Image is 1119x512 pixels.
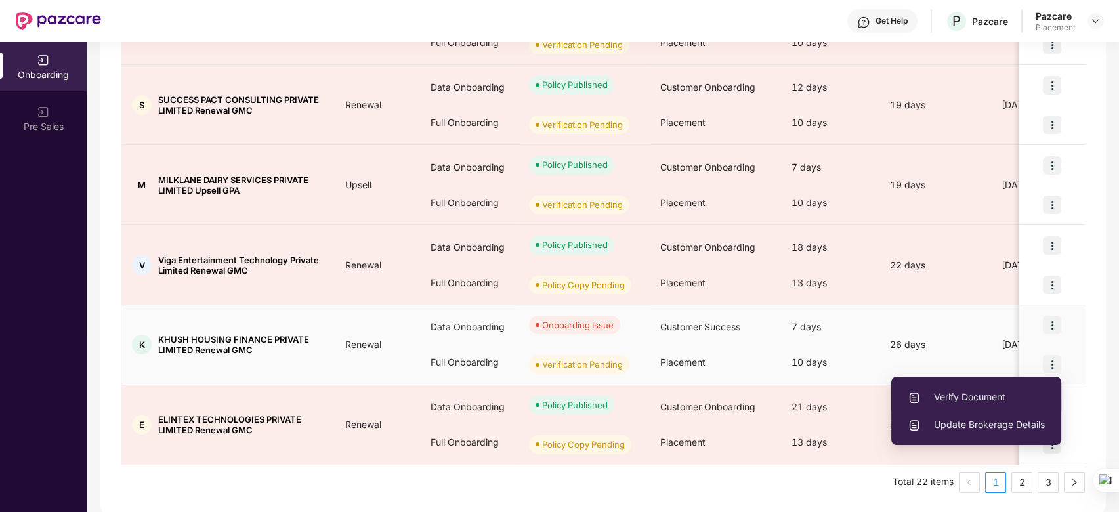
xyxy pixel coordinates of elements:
[660,117,706,128] span: Placement
[158,334,324,355] span: KHUSH HOUSING FINANCE PRIVATE LIMITED Renewal GMC
[991,337,1089,352] div: [DATE]
[1012,473,1032,492] a: 2
[1043,316,1061,334] img: icon
[420,150,518,185] div: Data Onboarding
[542,278,625,291] div: Policy Copy Pending
[879,337,991,352] div: 26 days
[879,178,991,192] div: 19 days
[1064,472,1085,493] button: right
[908,391,921,404] img: svg+xml;base64,PHN2ZyBpZD0iVXBsb2FkX0xvZ3MiIGRhdGEtbmFtZT0iVXBsb2FkIExvZ3MiIHhtbG5zPSJodHRwOi8vd3...
[542,38,623,51] div: Verification Pending
[660,161,755,173] span: Customer Onboarding
[1036,22,1076,33] div: Placement
[991,98,1089,112] div: [DATE]
[959,472,980,493] li: Previous Page
[1043,35,1061,54] img: icon
[158,414,324,435] span: ELINTEX TECHNOLOGIES PRIVATE LIMITED Renewal GMC
[542,238,608,251] div: Policy Published
[660,437,706,448] span: Placement
[781,185,879,221] div: 10 days
[781,150,879,185] div: 7 days
[335,339,392,350] span: Renewal
[420,425,518,460] div: Full Onboarding
[542,198,623,211] div: Verification Pending
[660,37,706,48] span: Placement
[781,425,879,460] div: 13 days
[420,309,518,345] div: Data Onboarding
[1043,156,1061,175] img: icon
[1011,472,1032,493] li: 2
[857,16,870,29] img: svg+xml;base64,PHN2ZyBpZD0iSGVscC0zMngzMiIgeG1sbnM9Imh0dHA6Ly93d3cudzMub3JnLzIwMDAvc3ZnIiB3aWR0aD...
[420,185,518,221] div: Full Onboarding
[965,479,973,486] span: left
[542,358,623,371] div: Verification Pending
[781,230,879,265] div: 18 days
[132,415,152,435] div: E
[420,389,518,425] div: Data Onboarding
[132,255,152,275] div: V
[420,25,518,60] div: Full Onboarding
[908,417,1045,432] span: Update Brokerage Details
[158,255,324,276] span: Viga Entertainment Technology Private Limited Renewal GMC
[660,277,706,288] span: Placement
[1038,473,1058,492] a: 3
[876,16,908,26] div: Get Help
[986,473,1005,492] a: 1
[335,259,392,270] span: Renewal
[420,265,518,301] div: Full Onboarding
[420,70,518,105] div: Data Onboarding
[908,390,1045,404] span: Verify Document
[1090,16,1101,26] img: svg+xml;base64,PHN2ZyBpZD0iRHJvcGRvd24tMzJ4MzIiIHhtbG5zPSJodHRwOi8vd3d3LnczLm9yZy8yMDAwL3N2ZyIgd2...
[660,401,755,412] span: Customer Onboarding
[1043,355,1061,373] img: icon
[879,98,991,112] div: 19 days
[991,178,1089,192] div: [DATE]
[781,70,879,105] div: 12 days
[952,13,961,29] span: P
[1036,10,1076,22] div: Pazcare
[879,417,991,432] div: 26 days
[158,175,324,196] span: MILKLANE DAIRY SERVICES PRIVATE LIMITED Upsell GPA
[985,472,1006,493] li: 1
[781,389,879,425] div: 21 days
[959,472,980,493] button: left
[420,105,518,140] div: Full Onboarding
[660,356,706,368] span: Placement
[781,105,879,140] div: 10 days
[1038,472,1059,493] li: 3
[542,118,623,131] div: Verification Pending
[1043,276,1061,294] img: icon
[781,265,879,301] div: 13 days
[1043,116,1061,134] img: icon
[1043,236,1061,255] img: icon
[335,99,392,110] span: Renewal
[908,419,921,432] img: svg+xml;base64,PHN2ZyBpZD0iVXBsb2FkX0xvZ3MiIGRhdGEtbmFtZT0iVXBsb2FkIExvZ3MiIHhtbG5zPSJodHRwOi8vd3...
[1043,196,1061,214] img: icon
[1064,472,1085,493] li: Next Page
[972,15,1008,28] div: Pazcare
[660,81,755,93] span: Customer Onboarding
[879,258,991,272] div: 22 days
[132,335,152,354] div: K
[1043,76,1061,95] img: icon
[660,321,740,332] span: Customer Success
[16,12,101,30] img: New Pazcare Logo
[781,345,879,380] div: 10 days
[893,472,954,493] li: Total 22 items
[542,158,608,171] div: Policy Published
[991,258,1089,272] div: [DATE]
[335,419,392,430] span: Renewal
[335,179,382,190] span: Upsell
[158,95,324,116] span: SUCCESS PACT CONSULTING PRIVATE LIMITED Renewal GMC
[37,54,50,67] img: svg+xml;base64,PHN2ZyB3aWR0aD0iMjAiIGhlaWdodD0iMjAiIHZpZXdCb3g9IjAgMCAyMCAyMCIgZmlsbD0ibm9uZSIgeG...
[781,309,879,345] div: 7 days
[542,318,614,331] div: Onboarding Issue
[660,197,706,208] span: Placement
[132,95,152,115] div: S
[781,25,879,60] div: 10 days
[542,78,608,91] div: Policy Published
[132,175,152,195] div: M
[37,106,50,119] img: svg+xml;base64,PHN2ZyB3aWR0aD0iMjAiIGhlaWdodD0iMjAiIHZpZXdCb3g9IjAgMCAyMCAyMCIgZmlsbD0ibm9uZSIgeG...
[542,438,625,451] div: Policy Copy Pending
[660,242,755,253] span: Customer Onboarding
